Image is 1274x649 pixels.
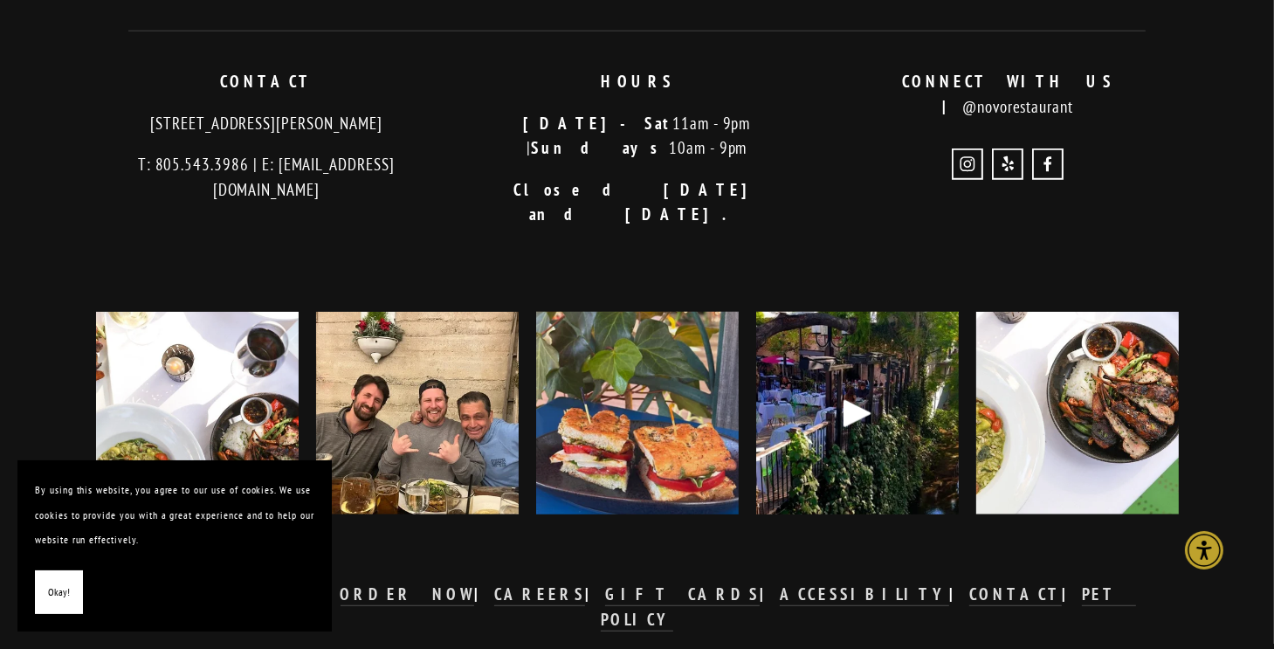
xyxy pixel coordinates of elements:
strong: Closed [DATE] and [DATE]. [513,179,779,225]
p: [STREET_ADDRESS][PERSON_NAME] [96,111,437,136]
strong: | [949,583,969,604]
span: Okay! [48,580,70,605]
section: Cookie banner [17,460,332,632]
a: ORDER NOW [341,583,475,606]
img: One ingredient, two ways: fresh market tomatoes 🍅 Savor them in our Caprese, paired with mozzarel... [536,287,739,540]
strong: HOURS [601,71,674,92]
strong: CAREERS [494,583,585,604]
button: Okay! [35,570,83,615]
strong: CONTACT [220,71,313,92]
a: GIFT CARDS [605,583,761,606]
p: By using this website, you agree to our use of cookies. We use cookies to provide you with a grea... [35,478,314,553]
a: PET POLICY [601,583,1136,631]
strong: | [760,583,780,604]
strong: CONNECT WITH US | [903,71,1133,117]
strong: ACCESSIBILITY [780,583,949,604]
strong: | [585,583,605,604]
a: Yelp [992,148,1023,180]
img: So long, farewell, auf wiedersehen, goodbye - to our amazing Bar Manager &amp; Master Mixologist,... [274,312,560,514]
strong: | [1062,583,1082,604]
p: 11am - 9pm | 10am - 9pm [466,111,808,161]
a: Instagram [952,148,983,180]
a: CONTACT [969,583,1062,606]
strong: Sundays [531,137,669,158]
strong: CONTACT [969,583,1062,604]
strong: | [474,583,494,604]
a: CAREERS [494,583,585,606]
p: @novorestaurant [837,69,1179,119]
div: Accessibility Menu [1185,531,1223,570]
img: The countdown to holiday parties has begun! 🎉 Whether you&rsquo;re planning something cozy at Nov... [951,312,1204,514]
p: T: 805.543.3986 | E: [EMAIL_ADDRESS][DOMAIN_NAME] [96,152,437,202]
a: ACCESSIBILITY [780,583,949,606]
a: Novo Restaurant and Lounge [1032,148,1064,180]
div: Play [837,392,878,434]
strong: ORDER NOW [341,583,475,604]
strong: GIFT CARDS [605,583,761,604]
img: Goodbye summer menu, hello fall!🍂 Stay tuned for the newest additions and refreshes coming on our... [17,312,376,514]
strong: [DATE]-Sat [523,113,672,134]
